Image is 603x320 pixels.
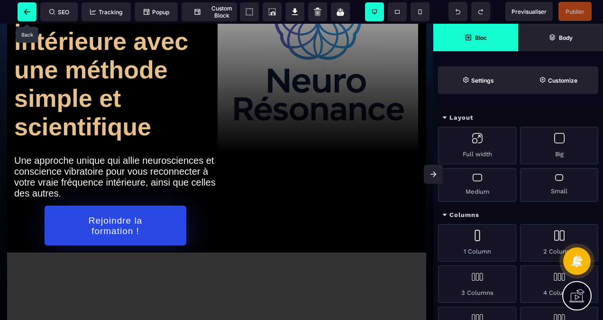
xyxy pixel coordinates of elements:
[518,24,603,51] span: Open Layer Manager
[433,109,603,127] div: Layout
[520,224,598,262] div: 2 Columns
[559,34,573,41] strong: Body
[438,224,516,262] div: 1 Column
[14,129,217,178] text: Une approche unique qui allie neurosciences et conscience vibratoire pour vous reconnecter à votr...
[520,127,598,164] div: Big
[45,182,186,222] button: Rejoindre la formation !
[566,8,585,15] span: Publier
[471,77,494,84] strong: Settings
[518,66,598,94] span: Open Style Manager
[548,77,577,84] strong: Customize
[512,8,547,15] span: Previsualiser
[433,207,603,224] div: Columns
[433,24,518,51] span: Open Blocks
[520,265,598,303] div: 4 Columns
[520,168,598,202] div: Small
[438,127,516,164] div: Full width
[475,34,487,41] strong: Bloc
[505,2,553,21] span: Preview
[263,2,282,21] span: Screenshot
[438,265,516,303] div: 3 Columns
[186,5,232,19] span: Custom Block
[438,66,518,94] span: Settings
[144,9,169,16] span: Popup
[90,9,122,16] span: Tracking
[438,168,516,202] div: Medium
[240,2,259,21] span: View components
[49,9,69,16] span: SEO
